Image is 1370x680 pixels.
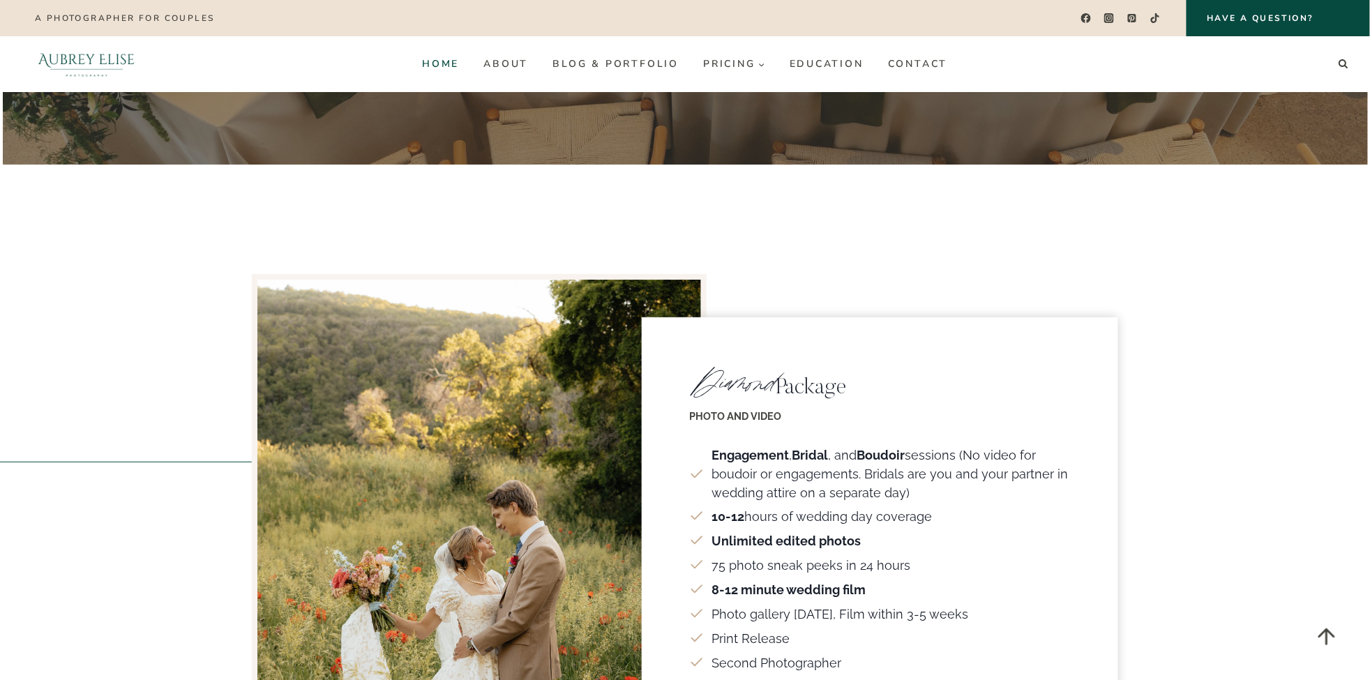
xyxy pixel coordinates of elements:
[712,653,841,672] span: Second Photographer
[691,53,778,75] button: Child menu of Pricing
[472,53,541,75] a: About
[1304,614,1349,659] a: Scroll to top
[410,53,472,75] a: Home
[712,448,789,462] strong: Engagement
[876,53,961,75] a: Contact
[712,446,1071,502] span: , , and sessions (No video for boudoir or engagements. Bridals are you and your partner in weddin...
[1099,8,1120,29] a: Instagram
[689,356,776,408] em: Diamond
[777,53,875,75] a: Education
[712,582,866,597] strong: 8-12 minute wedding film
[792,448,828,462] strong: Bridal
[712,605,968,624] span: Photo gallery [DATE], Film within 3-5 weeks
[35,13,214,23] p: A photographer for couples
[1334,54,1353,74] button: View Search Form
[1122,8,1143,29] a: Pinterest
[712,556,910,575] span: 75 photo sneak peeks in 24 hours
[712,509,744,524] strong: 10-12
[857,448,905,462] strong: Boudoir
[689,410,781,422] strong: PHOTO AND VIDEO
[541,53,691,75] a: Blog & Portfolio
[712,629,790,648] span: Print Release
[712,534,861,548] strong: Unlimited edited photos
[17,36,156,92] img: Aubrey Elise Photography
[1145,8,1166,29] a: TikTok
[712,507,932,526] span: hours of wedding day coverage
[689,365,1071,401] h3: Package
[410,53,960,75] nav: Primary
[1076,8,1096,29] a: Facebook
